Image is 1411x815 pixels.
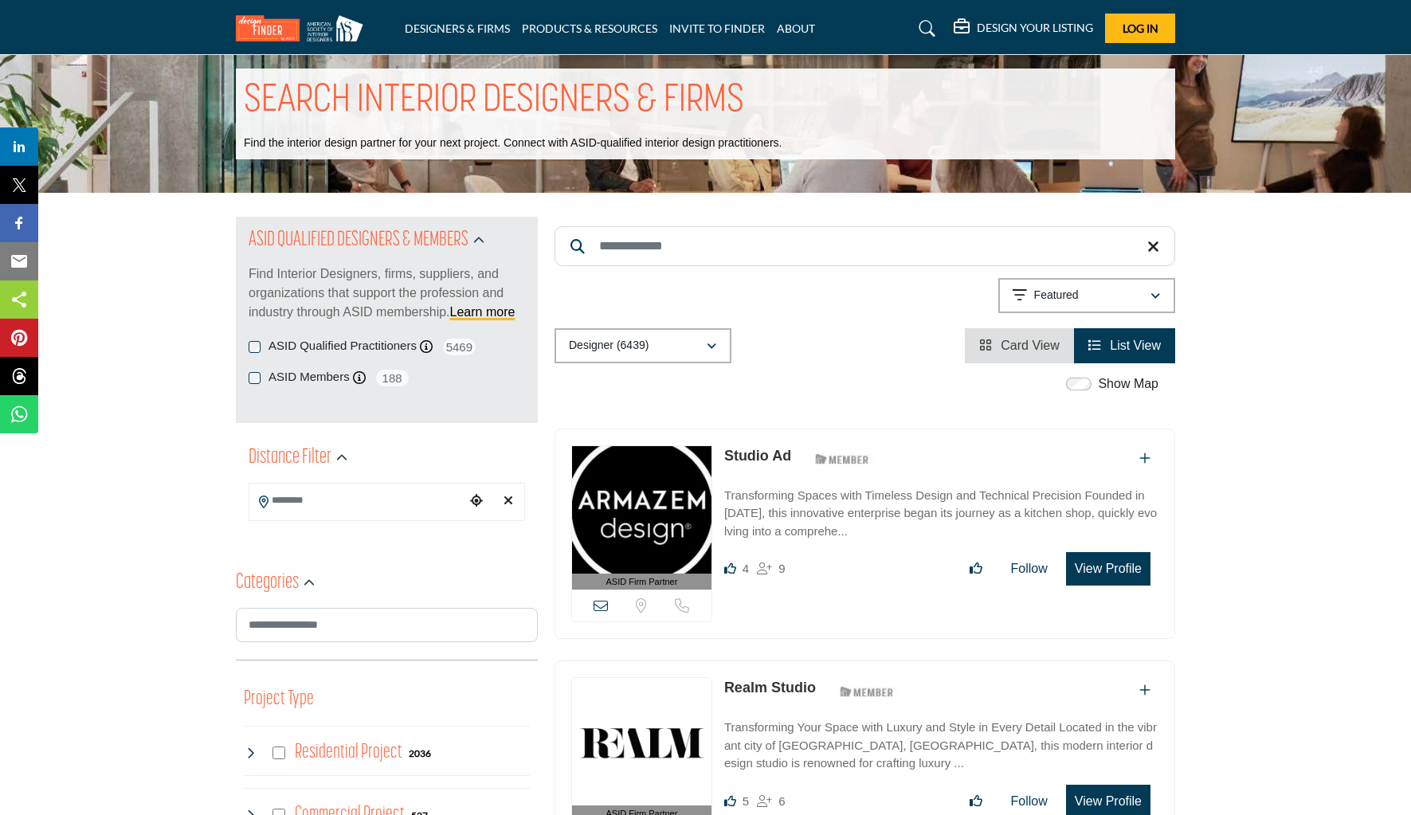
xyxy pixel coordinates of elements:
[249,341,261,353] input: ASID Qualified Practitioners checkbox
[977,21,1093,35] h5: DESIGN YOUR LISTING
[1139,452,1150,465] a: Add To List
[374,368,410,388] span: 188
[606,575,678,589] span: ASID Firm Partner
[1001,553,1058,585] button: Follow
[669,22,765,35] a: INVITE TO FINDER
[724,487,1158,541] p: Transforming Spaces with Timeless Design and Technical Precision Founded in [DATE], this innovati...
[236,608,538,642] input: Search Category
[743,562,749,575] span: 4
[244,684,314,715] button: Project Type
[743,794,749,808] span: 5
[1066,552,1150,586] button: View Profile
[405,22,510,35] a: DESIGNERS & FIRMS
[831,681,903,701] img: ASID Members Badge Icon
[464,484,488,519] div: Choose your current location
[778,794,785,808] span: 6
[1001,339,1060,352] span: Card View
[295,739,402,766] h4: Residential Project: Types of projects range from simple residential renovations to highly comple...
[724,445,791,467] p: Studio Ad
[569,338,649,354] p: Designer (6439)
[979,339,1060,352] a: View Card
[249,444,331,472] h2: Distance Filter
[249,485,464,516] input: Search Location
[778,562,785,575] span: 9
[1034,288,1079,304] p: Featured
[572,446,711,590] a: ASID Firm Partner
[757,792,785,811] div: Followers
[724,448,791,464] a: Studio Ad
[1098,374,1158,394] label: Show Map
[777,22,815,35] a: ABOUT
[1123,22,1158,35] span: Log In
[1088,339,1161,352] a: View List
[555,226,1175,266] input: Search Keyword
[1074,328,1175,363] li: List View
[496,484,520,519] div: Clear search location
[954,19,1093,38] div: DESIGN YOUR LISTING
[272,746,285,759] input: Select Residential Project checkbox
[268,337,417,355] label: ASID Qualified Practitioners
[244,76,744,126] h1: SEARCH INTERIOR DESIGNERS & FIRMS
[724,795,736,807] i: Likes
[724,680,816,695] a: Realm Studio
[903,16,946,41] a: Search
[450,305,515,319] a: Learn more
[724,477,1158,541] a: Transforming Spaces with Timeless Design and Technical Precision Founded in [DATE], this innovati...
[724,562,736,574] i: Likes
[998,278,1175,313] button: Featured
[572,446,711,574] img: Studio Ad
[409,746,431,760] div: 2036 Results For Residential Project
[1110,339,1161,352] span: List View
[244,135,782,151] p: Find the interior design partner for your next project. Connect with ASID-qualified interior desi...
[959,553,993,585] button: Like listing
[236,15,371,41] img: Site Logo
[249,226,468,255] h2: ASID QUALIFIED DESIGNERS & MEMBERS
[724,719,1158,773] p: Transforming Your Space with Luxury and Style in Every Detail Located in the vibrant city of [GEO...
[724,677,816,699] p: Realm Studio
[555,328,731,363] button: Designer (6439)
[965,328,1074,363] li: Card View
[806,449,878,469] img: ASID Members Badge Icon
[236,569,299,598] h2: Categories
[268,368,350,386] label: ASID Members
[409,748,431,759] b: 2036
[572,678,711,805] img: Realm Studio
[441,337,477,357] span: 5469
[1105,14,1175,43] button: Log In
[249,372,261,384] input: ASID Members checkbox
[1139,684,1150,697] a: Add To List
[249,264,525,322] p: Find Interior Designers, firms, suppliers, and organizations that support the profession and indu...
[757,559,785,578] div: Followers
[522,22,657,35] a: PRODUCTS & RESOURCES
[724,709,1158,773] a: Transforming Your Space with Luxury and Style in Every Detail Located in the vibrant city of [GEO...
